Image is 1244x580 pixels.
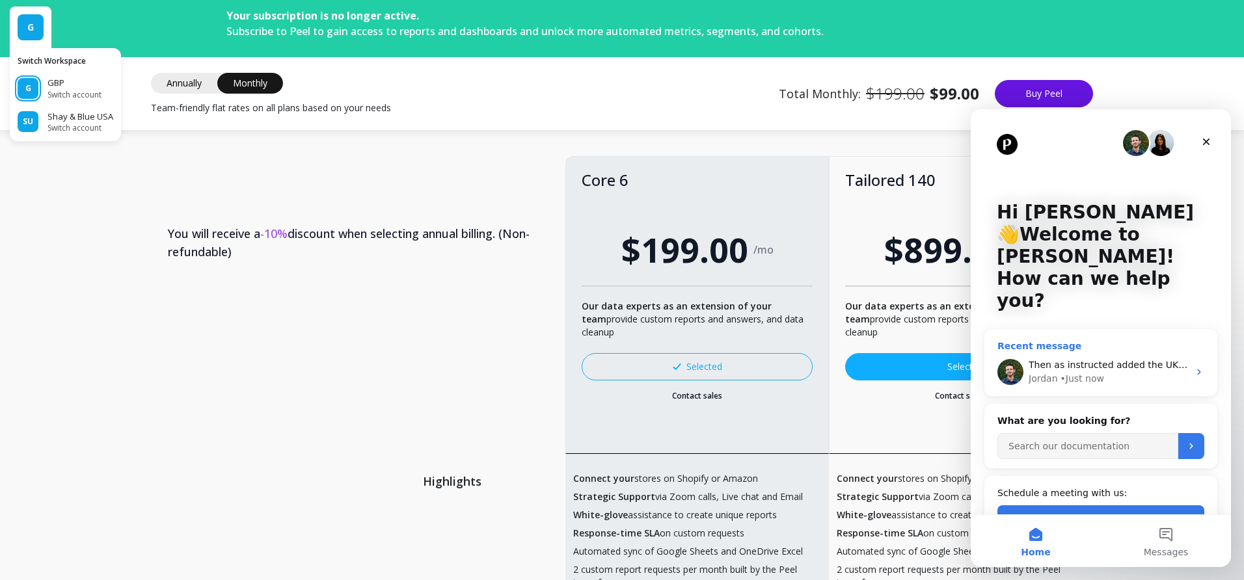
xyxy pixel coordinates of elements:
h2: What are you looking for? [27,305,234,319]
div: • Just now [90,263,133,276]
div: Core 6 [582,172,812,188]
span: via Zoom calls, Live chat and Email [837,490,1066,503]
input: Search our documentation [27,324,208,350]
span: on custom requests [573,527,744,540]
span: stores on Shopify or Amazon [837,472,1021,485]
p: Shay & Blue USA [47,111,113,124]
span: assistance to create unique reports [837,508,1040,521]
div: Schedule a meeting with us: [27,377,234,391]
span: G [27,21,34,34]
span: Annually [151,73,217,94]
button: Buy Peel [995,80,1093,107]
span: Subscribe to Peel to gain access to reports and dashboards and unlock more automated metrics, seg... [226,24,824,38]
span: Total Monthly: [779,83,979,104]
iframe: Intercom live chat [971,109,1231,567]
p: $199.00 [866,83,925,104]
span: Automated sync of Google Sheets and OneDrive Excel [573,545,803,558]
div: Jordan [58,263,87,276]
b: Connect your [837,472,898,484]
b: Response-time SLA [837,527,923,539]
button: Messages [130,406,260,458]
p: GBP [47,77,101,90]
span: Switch Workspace [18,56,113,66]
span: Your subscription is no longer active. [226,8,419,23]
span: Team-friendly flat rates on all plans based on your needs [151,101,391,114]
b: White-glove [573,508,628,521]
span: Then as instructed added the UK in the workspace for the USa [58,250,342,261]
b: Strategic Support [837,490,919,503]
span: Messages [173,438,218,447]
th: You will receive a discount when selecting annual billing. (Non-refundable) [152,204,565,282]
span: stores on Shopify or Amazon [573,472,758,485]
b: Connect your [573,472,634,484]
span: /mo [753,243,774,256]
span: assistance to create unique reports [573,508,777,521]
div: Tailored 140 [845,172,1075,188]
span: G [25,83,31,94]
div: Selected [673,360,722,373]
span: -10% [260,226,288,241]
span: Home [50,438,79,447]
img: svg+xml;base64,PHN2ZyB3aWR0aD0iMTMiIGhlaWdodD0iMTAiIHZpZXdCb3g9IjAgMCAxMyAxMCIgZmlsbD0ibm9uZSIgeG... [673,363,681,370]
span: Switch account [47,123,113,133]
span: on custom requests [837,527,1008,540]
span: provide custom reports and answers, and data cleanup [845,300,1067,338]
span: $199.00 [621,224,748,275]
button: Find a time [27,396,234,422]
span: Monthly [217,73,283,94]
b: Our data experts as an extension of your team [845,300,1035,325]
span: SU [23,116,33,127]
span: Automated sync of Google Sheets and OneDrive Excel [837,545,1066,558]
a: Select [845,353,1075,380]
button: Submit [208,324,234,350]
b: Strategic Support [573,490,655,503]
span: $899.00 [884,224,1011,275]
b: Response-time SLA [573,527,660,539]
div: Close [224,21,247,44]
b: Our data experts as an extension of your team [582,300,772,325]
b: White-glove [837,508,891,521]
span: Switch account [47,90,101,100]
a: Contact sales [845,391,1075,401]
span: provide custom reports and answers, and data cleanup [582,300,804,338]
b: $99.00 [930,83,979,104]
span: via Zoom calls, Live chat and Email [573,490,803,503]
a: Contact sales [582,391,812,401]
